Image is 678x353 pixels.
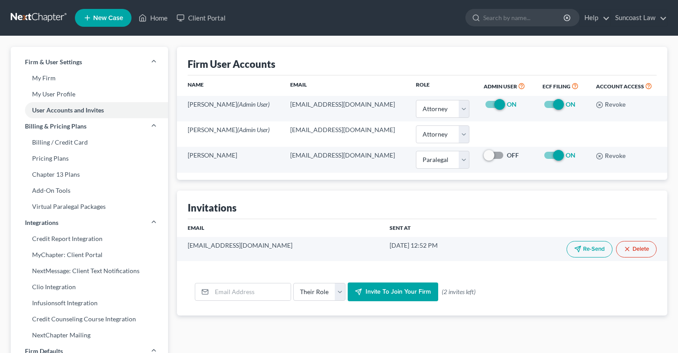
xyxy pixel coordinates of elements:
a: Help [580,10,610,26]
span: Account Access [596,83,644,90]
input: Email Address [212,283,291,300]
td: [EMAIL_ADDRESS][DOMAIN_NAME] [283,121,409,147]
td: [EMAIL_ADDRESS][DOMAIN_NAME] [283,96,409,121]
button: Revoke [596,153,626,160]
button: Re-Send [567,241,612,257]
span: Billing & Pricing Plans [25,122,86,131]
input: Search by name... [483,9,565,26]
a: My User Profile [11,86,168,102]
strong: ON [507,100,517,108]
span: (Admin User) [237,126,270,133]
th: Email [283,75,409,96]
a: My Firm [11,70,168,86]
td: [DATE] 12:52 PM [382,237,487,261]
a: Billing & Pricing Plans [11,118,168,134]
a: Virtual Paralegal Packages [11,199,168,215]
a: Integrations [11,215,168,231]
div: Invitations [188,201,237,214]
a: MyChapter: Client Portal [11,247,168,263]
div: Firm User Accounts [188,58,275,71]
span: New Case [93,15,123,21]
th: Name [177,75,283,96]
td: [PERSON_NAME] [177,121,283,147]
button: Revoke [596,101,626,108]
span: Firm & User Settings [25,58,82,66]
a: Billing / Credit Card [11,134,168,150]
a: Credit Counseling Course Integration [11,311,168,327]
button: Invite to join your firm [348,282,438,301]
a: Add-On Tools [11,183,168,199]
a: Pricing Plans [11,150,168,166]
a: Credit Report Integration [11,231,168,247]
a: Client Portal [172,10,230,26]
span: Admin User [484,83,517,90]
strong: ON [566,100,575,108]
a: Clio Integration [11,279,168,295]
span: (Admin User) [237,100,270,108]
a: User Accounts and Invites [11,102,168,118]
th: Role [409,75,477,96]
a: Firm & User Settings [11,54,168,70]
td: [EMAIL_ADDRESS][DOMAIN_NAME] [177,237,382,261]
span: Invite to join your firm [366,288,431,295]
th: Sent At [382,219,487,237]
th: Email [177,219,382,237]
span: ECF Filing [542,83,571,90]
td: [PERSON_NAME] [177,96,283,121]
a: Suncoast Law [611,10,667,26]
td: [PERSON_NAME] [177,147,283,172]
strong: ON [566,151,575,159]
span: (2 invites left) [442,287,476,296]
a: Home [134,10,172,26]
a: Chapter 13 Plans [11,166,168,183]
a: NextChapter Mailing [11,327,168,343]
button: Delete [616,241,657,257]
td: [EMAIL_ADDRESS][DOMAIN_NAME] [283,147,409,172]
span: Integrations [25,218,58,227]
a: NextMessage: Client Text Notifications [11,263,168,279]
a: Infusionsoft Integration [11,295,168,311]
strong: OFF [507,151,519,159]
